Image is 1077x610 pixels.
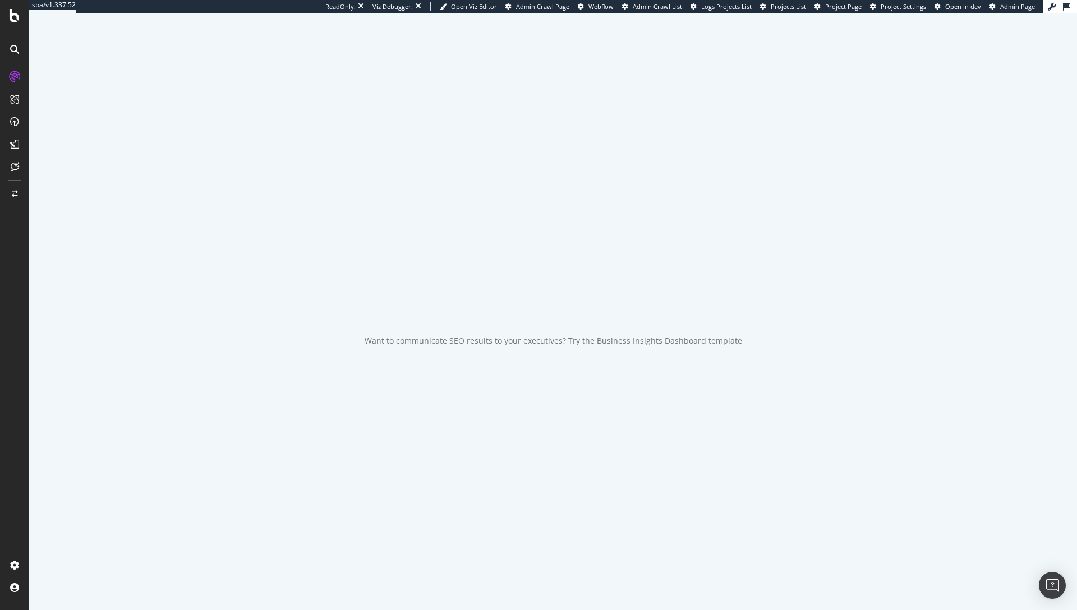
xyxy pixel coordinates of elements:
div: animation [513,277,593,317]
span: Projects List [771,2,806,11]
a: Admin Crawl List [622,2,682,11]
a: Project Page [814,2,862,11]
span: Admin Crawl List [633,2,682,11]
div: Open Intercom Messenger [1039,572,1066,599]
a: Admin Crawl Page [505,2,569,11]
a: Projects List [760,2,806,11]
span: Open in dev [945,2,981,11]
a: Logs Projects List [691,2,752,11]
span: Logs Projects List [701,2,752,11]
div: ReadOnly: [325,2,356,11]
a: Admin Page [989,2,1035,11]
span: Open Viz Editor [451,2,497,11]
span: Project Settings [881,2,926,11]
span: Project Page [825,2,862,11]
a: Project Settings [870,2,926,11]
a: Open Viz Editor [440,2,497,11]
span: Webflow [588,2,614,11]
a: Open in dev [935,2,981,11]
a: Webflow [578,2,614,11]
span: Admin Page [1000,2,1035,11]
span: Admin Crawl Page [516,2,569,11]
div: Viz Debugger: [372,2,413,11]
div: Want to communicate SEO results to your executives? Try the Business Insights Dashboard template [365,335,742,346]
